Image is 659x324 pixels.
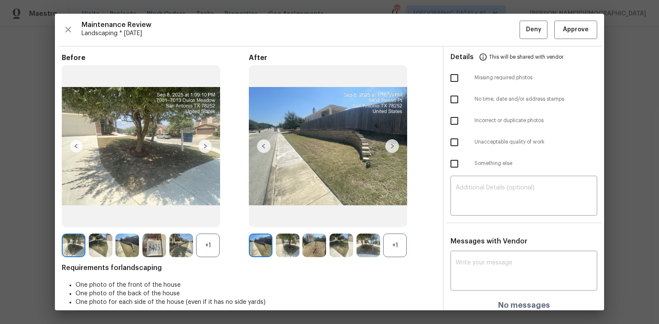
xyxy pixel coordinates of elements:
[526,24,541,35] span: Deny
[76,298,436,306] li: One photo for each side of the house (even if it has no side yards)
[196,234,220,257] div: +1
[383,234,407,257] div: +1
[450,238,527,245] span: Messages with Vendor
[475,96,597,103] span: No time, date and/or address stamps
[498,301,550,309] h4: No messages
[475,117,597,124] span: Incorrect or duplicate photos
[76,281,436,289] li: One photo of the front of the house
[257,139,271,153] img: left-chevron-button-url
[489,47,563,67] span: This will be shared with vendor
[475,160,597,167] span: Something else
[444,110,604,132] div: Incorrect or duplicate photos
[70,139,83,153] img: left-chevron-button-url
[82,29,520,38] span: Landscaping * [DATE]
[450,47,474,67] span: Details
[249,54,436,62] span: After
[444,67,604,89] div: Missing required photos
[198,139,212,153] img: right-chevron-button-url
[554,21,597,39] button: Approve
[76,289,436,298] li: One photo of the back of the house
[475,138,597,146] span: Unacceptable quality of work
[563,24,589,35] span: Approve
[62,54,249,62] span: Before
[82,21,520,29] span: Maintenance Review
[62,264,436,272] span: Requirements for landscaping
[520,21,547,39] button: Deny
[444,153,604,174] div: Something else
[444,89,604,110] div: No time, date and/or address stamps
[385,139,399,153] img: right-chevron-button-url
[475,74,597,81] span: Missing required photos
[444,132,604,153] div: Unacceptable quality of work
